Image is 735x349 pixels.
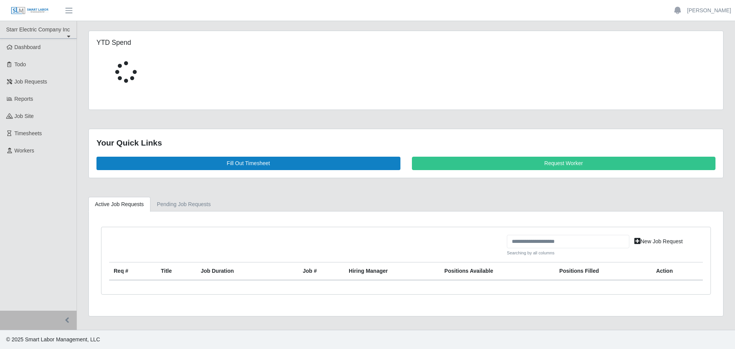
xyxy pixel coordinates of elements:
[88,197,150,212] a: Active Job Requests
[96,137,715,149] div: Your Quick Links
[6,336,100,342] span: © 2025 Smart Labor Management, LLC
[96,39,295,47] h5: YTD Spend
[15,44,41,50] span: Dashboard
[412,157,716,170] a: Request Worker
[196,262,280,280] th: Job Duration
[156,262,196,280] th: Title
[15,79,47,85] span: Job Requests
[440,262,555,280] th: Positions Available
[15,130,42,136] span: Timesheets
[15,96,33,102] span: Reports
[15,61,26,67] span: Todo
[15,113,34,119] span: job site
[344,262,440,280] th: Hiring Manager
[96,157,400,170] a: Fill Out Timesheet
[687,7,731,15] a: [PERSON_NAME]
[629,235,688,248] a: New Job Request
[555,262,652,280] th: Positions Filled
[652,262,703,280] th: Action
[11,7,49,15] img: SLM Logo
[507,250,629,256] small: Searching by all columns
[150,197,217,212] a: Pending Job Requests
[298,262,344,280] th: Job #
[15,147,34,154] span: Workers
[109,262,156,280] th: Req #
